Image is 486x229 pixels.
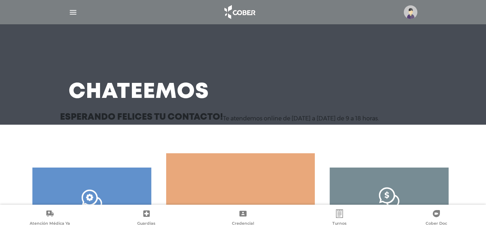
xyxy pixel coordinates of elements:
a: Guardias [98,209,194,228]
h3: Chateemos [69,83,209,101]
h3: Esperando felices tu contacto! [60,113,223,122]
span: Cober Doc [426,221,447,227]
img: logo_cober_home-white.png [220,4,258,21]
span: Atención Médica Ya [30,221,70,227]
span: Turnos [332,221,347,227]
img: profile-placeholder.svg [404,5,417,19]
a: Atención Médica Ya [1,209,98,228]
img: Cober_menu-lines-white.svg [69,8,78,17]
a: Credencial [195,209,291,228]
a: Cober Doc [388,209,485,228]
span: Credencial [232,221,254,227]
span: Guardias [137,221,155,227]
a: Turnos [291,209,388,228]
p: Te atendemos online de [DATE] a [DATE] de 9 a 18 horas. [223,115,379,122]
